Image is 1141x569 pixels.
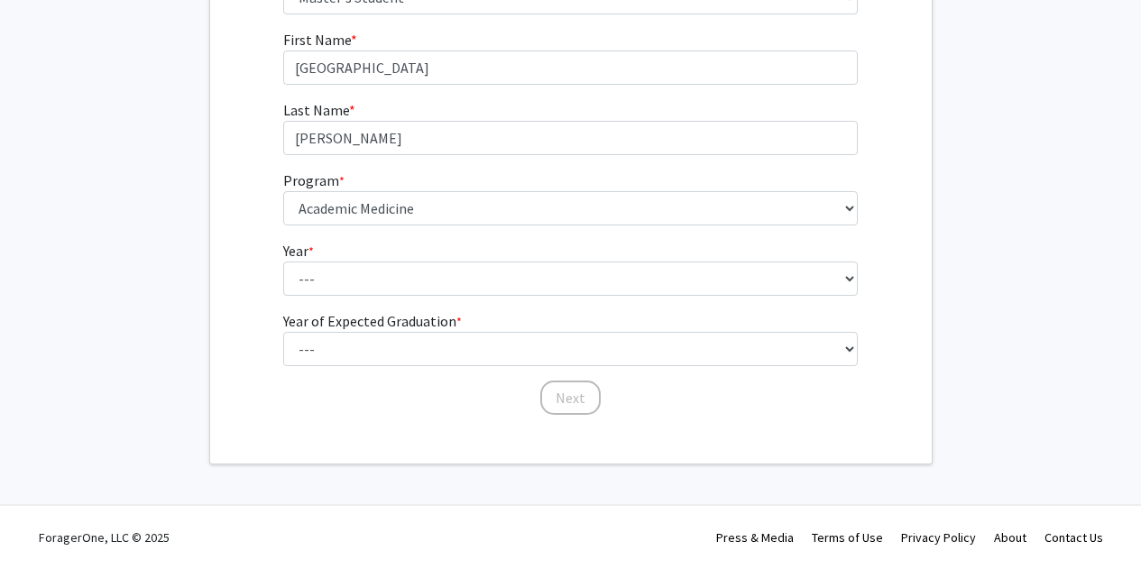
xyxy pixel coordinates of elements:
a: About [994,529,1026,546]
label: Program [283,170,345,191]
label: Year of Expected Graduation [283,310,462,332]
div: ForagerOne, LLC © 2025 [39,506,170,569]
a: Contact Us [1044,529,1103,546]
a: Privacy Policy [901,529,976,546]
a: Terms of Use [812,529,883,546]
label: Year [283,240,314,262]
button: Next [540,381,601,415]
a: Press & Media [716,529,794,546]
span: Last Name [283,101,349,119]
iframe: Chat [14,488,77,555]
span: First Name [283,31,351,49]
